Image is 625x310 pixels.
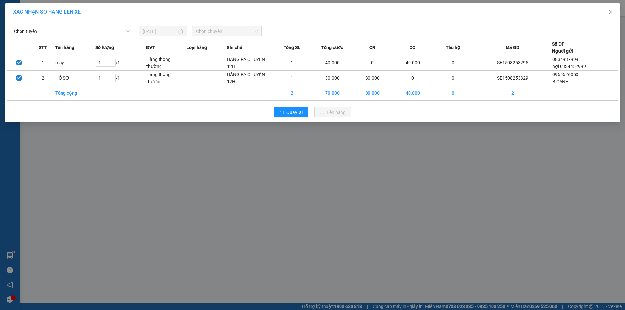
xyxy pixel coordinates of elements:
td: / 1 [95,55,146,71]
span: Tổng cước [321,44,343,51]
td: 40.000 [393,55,433,71]
span: STT [39,44,47,51]
td: 30.000 [352,86,393,101]
td: 1 [272,55,312,71]
td: 2 [272,86,312,101]
td: 0 [433,71,473,86]
td: / 1 [95,71,146,86]
td: 0 [352,55,393,71]
span: [GEOGRAPHIC_DATA], [GEOGRAPHIC_DATA] ↔ [GEOGRAPHIC_DATA] [15,28,63,50]
td: Hàng thông thường [146,55,187,71]
td: SE1508253295 [473,55,552,71]
td: --- [187,71,227,86]
span: 0965626050 [552,72,578,77]
span: Chọn chuyến [196,26,258,36]
td: 0 [393,71,433,86]
td: 30.000 [352,71,393,86]
td: 0 [433,55,473,71]
span: 0834937999 [552,57,578,62]
button: uploadLên hàng [314,107,351,117]
span: hợi 0334452999 [552,64,586,69]
span: Chọn tuyến [14,26,130,36]
img: logo [3,35,13,67]
td: 0 [433,86,473,101]
td: 2 [473,86,552,101]
span: close [608,9,613,15]
span: Tên hàng [55,44,74,51]
span: XÁC NHẬN SỐ HÀNG LÊN XE [13,9,81,15]
span: Mã GD [506,44,519,51]
span: CC [410,44,415,51]
span: Loại hàng [187,44,207,51]
button: rollbackQuay lại [274,107,308,117]
strong: CHUYỂN PHÁT NHANH AN PHÚ QUÝ [16,5,62,26]
td: HÀNG RA CHUYẾN 12H [227,55,272,71]
td: 40.000 [312,55,353,71]
td: Tổng cộng [55,86,95,101]
td: 30.000 [312,71,353,86]
span: Quay lại [286,109,303,116]
td: Hàng thông thường [146,71,187,86]
span: Số lượng [95,44,114,51]
div: Số ĐT Người gửi [552,40,573,55]
span: rollback [279,110,284,115]
td: SE1508253329 [473,71,552,86]
td: 2 [31,71,55,86]
td: HÀNG RA CHUYẾN 12H [227,71,272,86]
input: 15/08/2025 [143,28,177,35]
span: Ghi chú [227,44,242,51]
span: Thu hộ [446,44,460,51]
span: B CẢNH [552,79,569,84]
td: máy [55,55,95,71]
td: HỒ SƠ [55,71,95,86]
button: Close [602,3,620,21]
span: Tổng SL [284,44,300,51]
td: 1 [272,71,312,86]
td: --- [187,55,227,71]
td: 1 [31,55,55,71]
td: 70.000 [312,86,353,101]
td: 40.000 [393,86,433,101]
span: CR [369,44,375,51]
span: ĐVT [146,44,155,51]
